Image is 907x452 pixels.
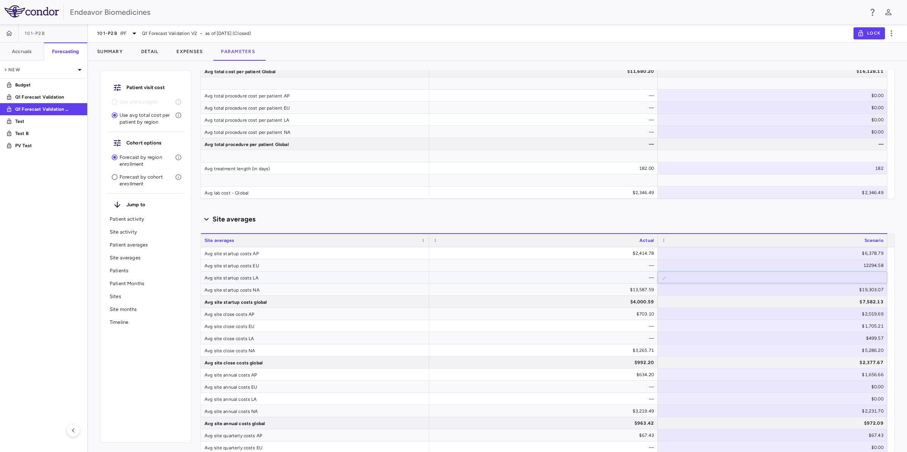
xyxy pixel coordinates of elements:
div: $6,378.79 [665,247,883,259]
button: Lock [853,27,885,39]
h6: Cohort options [126,140,179,146]
div: $11,680.20 [436,65,654,77]
div: Avg site quarterly costs AP [201,429,429,441]
div: $0.00 [665,114,883,126]
div: $1,705.21 [665,320,883,332]
img: logo-full-SnFGN8VE.png [5,5,59,17]
div: 182.00 [436,162,654,174]
div: $4,000.59 [436,296,654,308]
h6: Patient visit cost [126,84,179,91]
div: Avg total procedure cost per patient LA [201,114,429,126]
div: Avg site annual costs EU [201,381,429,392]
p: Q1 Forecast Validation [15,94,71,100]
div: Avg site close costs LA [201,332,429,344]
h6: Accruals [12,48,31,55]
div: Avg site startup costs LA [201,272,429,283]
div: $19,303.07 [665,284,883,296]
div: $2,377.67 [665,356,883,369]
div: $16,128.11 [665,65,883,77]
div: Avg site close costs AP [201,308,429,320]
div: Avg treatment length (in days) [201,162,429,174]
div: $3,265.71 [436,344,654,356]
div: — [436,89,654,102]
div: $992.20 [436,356,654,369]
svg: Enter enrollment curves by Cohort+Region combination [175,174,182,180]
div: $5,286.20 [665,344,883,356]
h6: Site averages [213,214,255,224]
div: Timeline [107,316,185,329]
div: $2,414.78 [436,247,654,259]
div: Avg site annual costs NA [201,405,429,417]
button: Summary [88,42,132,61]
div: $963.42 [436,417,654,429]
span: Scenario [864,238,883,243]
p: New [3,66,75,73]
div: Avg site startup costs AP [201,247,429,259]
p: Patient averages [110,242,182,248]
div: Avg lab cost - Global [201,187,429,198]
div: Use avg total cost per patient by region [107,109,185,129]
span: IPF [120,30,127,37]
div: — [665,138,883,150]
div: $499.57 [665,332,883,344]
p: Forecast by cohort enrollment [120,174,175,187]
span: as of [DATE] (Closed) [205,30,251,37]
div: Avg total procedure cost per patient NA [201,126,429,138]
div: $2,346.49 [436,187,654,199]
div: $0.00 [665,381,883,393]
div: Patient Months [107,277,185,290]
p: Site averages [110,254,182,261]
div: $634.20 [436,369,654,381]
span: Q1 Forecast Validation V2 [142,30,197,37]
div: — [436,272,654,284]
div: Avg site startup costs global [201,296,429,308]
p: Timeline [110,319,182,326]
div: Patient visit cost [107,80,185,96]
div: Avg total procedure per patient Global [201,138,429,150]
div: $703.10 [436,308,654,320]
div: Patient averages [107,239,185,251]
div: $13,587.59 [436,284,654,296]
p: Patient Months [110,280,182,287]
div: Forecast by region enrollment [107,151,185,171]
div: 12294.58 [665,259,883,272]
h6: Forecasting [52,48,79,55]
div: Patients [107,264,185,277]
div: Avg site annual costs AP [201,369,429,380]
div: Site activity [107,226,185,239]
div: — [436,114,654,126]
div: — [436,138,654,150]
div: $0.00 [665,393,883,405]
div: $972.09 [665,417,883,429]
span: 101-P2B [97,30,117,36]
div: $2,346.49 [665,187,883,199]
div: $7,582.13 [665,296,883,308]
div: $0.00 [665,89,883,102]
div: Avg total procedure cost per patient EU [201,102,429,113]
p: Site months [110,306,182,313]
div: Sites [107,290,185,303]
div: Avg site startup costs NA [201,284,429,295]
div: Avg site annual costs LA [201,393,429,405]
span: Site averages [205,238,234,243]
div: — [436,126,654,138]
div: — [436,332,654,344]
div: Avg site close costs NA [201,344,429,356]
div: Endeavor Biomedicines [70,6,863,18]
button: Parameters [212,42,264,61]
div: Avg total cost per patient Global [201,65,429,77]
div: Forecast by cohort enrollment [107,171,185,190]
div: Jump to [107,197,185,213]
p: PV Test [15,142,71,149]
div: Avg site startup costs EU [201,259,429,271]
div: $3,219.49 [436,405,654,417]
h6: Jump to [126,201,179,208]
div: Avg site annual costs global [201,417,429,429]
div: Avg site close costs EU [201,320,429,332]
div: Patient activity [107,213,185,226]
svg: Enter a percentage allocation to estimate cohort split for enrollment [175,154,182,161]
p: Site activity [110,229,182,235]
div: — [436,259,654,272]
div: Avg site close costs global [201,356,429,368]
div: Site averages [107,251,185,264]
